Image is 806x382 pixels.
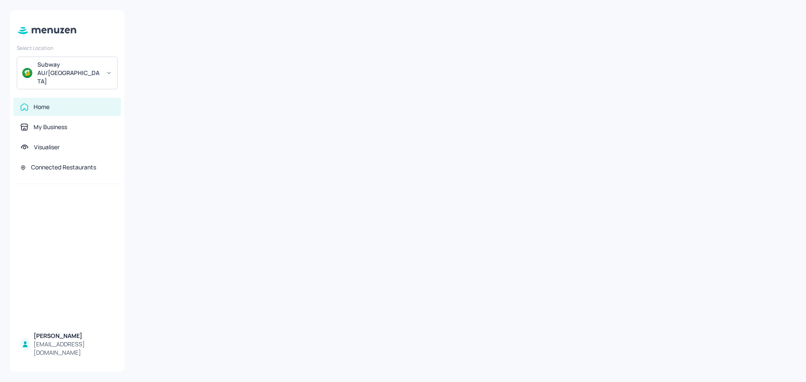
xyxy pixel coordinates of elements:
[31,163,96,172] div: Connected Restaurants
[22,68,32,78] img: avatar
[34,143,60,151] div: Visualiser
[34,123,67,131] div: My Business
[34,103,50,111] div: Home
[34,340,114,357] div: [EMAIL_ADDRESS][DOMAIN_NAME]
[34,332,114,340] div: [PERSON_NAME]
[17,44,118,52] div: Select Location
[37,60,101,86] div: Subway AU/[GEOGRAPHIC_DATA]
